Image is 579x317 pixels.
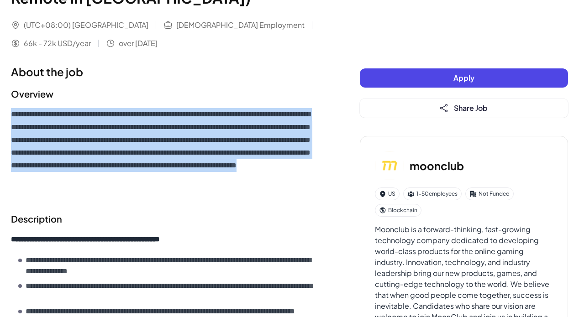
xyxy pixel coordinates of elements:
[465,187,514,200] div: Not Funded
[360,68,568,88] button: Apply
[176,20,305,31] span: [DEMOGRAPHIC_DATA] Employment
[454,103,488,113] span: Share Job
[119,38,158,49] span: over [DATE]
[375,151,404,180] img: mo
[24,38,91,49] span: 66k - 72k USD/year
[11,87,323,101] h2: Overview
[11,212,323,226] h2: Description
[375,187,400,200] div: US
[410,157,464,174] h3: moonclub
[453,73,474,83] span: Apply
[403,187,462,200] div: 1-50 employees
[24,20,148,31] span: (UTC+08:00) [GEOGRAPHIC_DATA]
[11,63,323,80] h1: About the job
[360,99,568,118] button: Share Job
[375,204,421,217] div: Blockchain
